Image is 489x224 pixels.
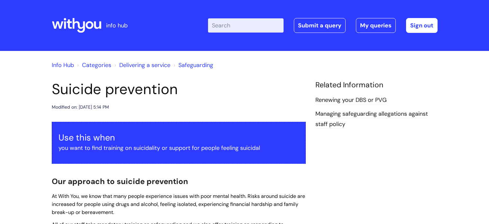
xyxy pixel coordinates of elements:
div: | - [208,18,438,33]
li: Safeguarding [172,60,213,70]
p: you want to find training on suicidality or support for people feeling suicidal [59,143,299,153]
span: At With You, we know that many people experience issues with poor mental health. Risks around sui... [52,193,305,216]
a: Renewing your DBS or PVG [315,96,387,104]
a: Managing safeguarding allegations against staff policy [315,110,428,129]
a: Safeguarding [178,61,213,69]
span: Our approach to suicide prevention [52,176,188,186]
a: Submit a query [294,18,346,33]
a: Delivering a service [119,61,170,69]
p: info hub [106,20,128,31]
li: Delivering a service [113,60,170,70]
a: Sign out [406,18,438,33]
input: Search [208,18,284,33]
li: Solution home [76,60,111,70]
a: Categories [82,61,111,69]
a: My queries [356,18,396,33]
h1: Suicide prevention [52,81,306,98]
a: Info Hub [52,61,74,69]
h3: Use this when [59,132,299,143]
div: Modified on: [DATE] 5:14 PM [52,103,109,111]
h4: Related Information [315,81,438,90]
